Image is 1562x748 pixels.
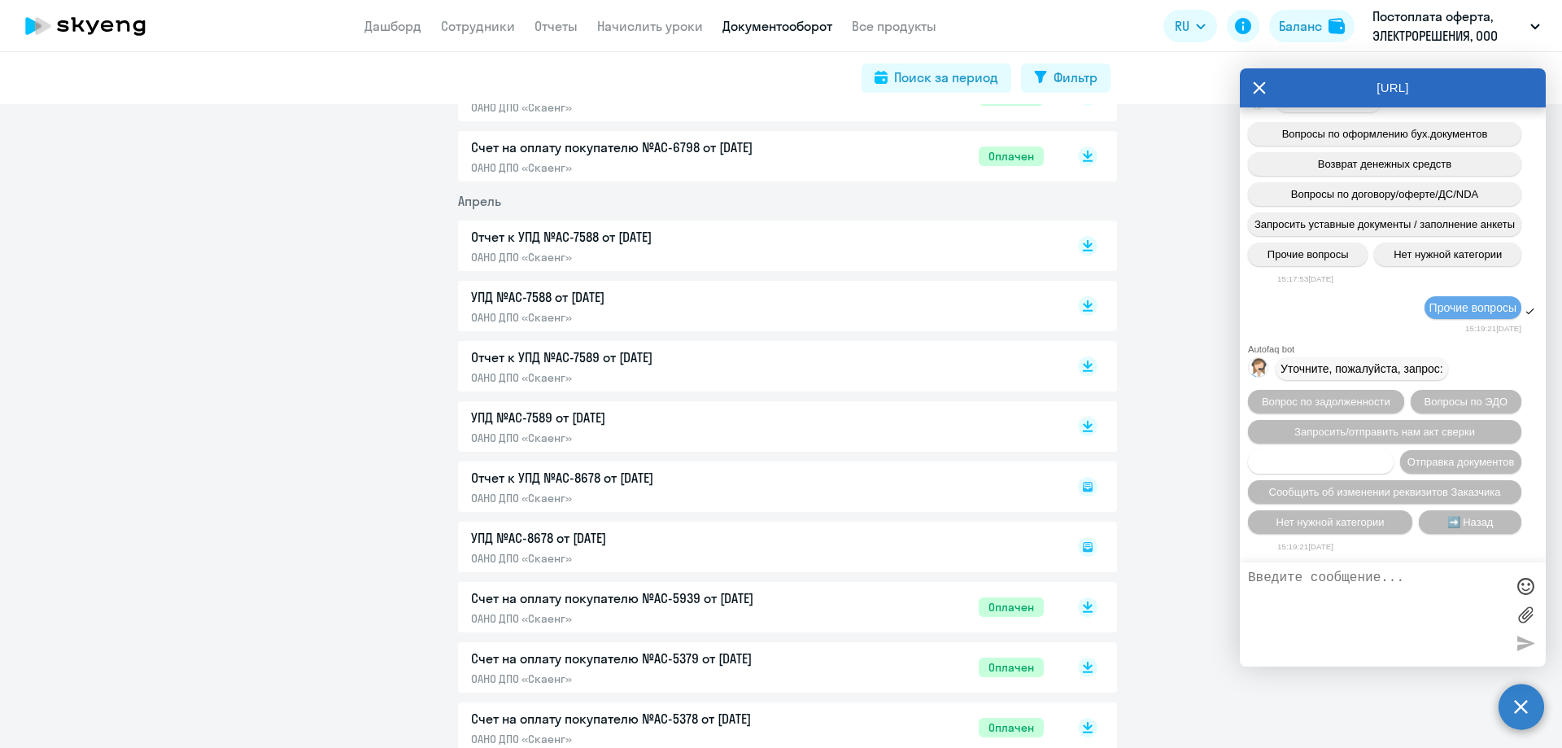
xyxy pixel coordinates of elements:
[1248,212,1521,236] button: Запросить уставные документы / заполнение анкеты
[1279,16,1322,36] div: Баланс
[1374,243,1521,266] button: Нет нужной категории
[471,287,813,307] p: УПД №AC-7588 от [DATE]
[1248,420,1521,444] button: Запросить/отправить нам акт сверки
[534,18,578,34] a: Отчеты
[471,348,813,367] p: Отчет к УПД №AC-7589 от [DATE]
[471,709,813,728] p: Счет на оплату покупателю №AC-5378 от [DATE]
[471,348,1044,385] a: Отчет к УПД №AC-7589 от [DATE]ОАНО ДПО «Скаенг»
[1054,68,1097,87] div: Фильтр
[471,611,813,626] p: ОАНО ДПО «Скаенг»
[471,431,813,445] p: ОАНО ДПО «Скаенг»
[1276,516,1385,528] span: Нет нужной категории
[471,588,813,608] p: Счет на оплату покупателю №AC-5939 от [DATE]
[979,718,1044,737] span: Оплачен
[1294,426,1475,438] span: Запросить/отправить нам акт сверки
[894,68,998,87] div: Поиск за период
[471,408,813,427] p: УПД №AC-7589 от [DATE]
[458,193,501,209] span: Апрель
[471,227,813,247] p: Отчет к УПД №AC-7588 от [DATE]
[1255,456,1387,468] span: Вопросы по счетам/оплате
[1372,7,1524,46] p: Постоплата оферта, ЭЛЕКТРОРЕШЕНИЯ, ООО
[471,100,813,115] p: ОАНО ДПО «Скаенг»
[979,597,1044,617] span: Оплачен
[1267,248,1349,260] span: Прочие вопросы
[1447,516,1494,528] span: ➡️ Назад
[1364,7,1548,46] button: Постоплата оферта, ЭЛЕКТРОРЕШЕНИЯ, ООО
[1282,128,1488,140] span: Вопросы по оформлению бух.документов
[1269,486,1501,498] span: Сообщить об изменении реквизитов Заказчика
[1163,10,1217,42] button: RU
[1249,358,1269,382] img: bot avatar
[1175,16,1189,36] span: RU
[364,18,421,34] a: Дашборд
[1329,18,1345,34] img: balance
[1248,450,1394,474] button: Вопросы по счетам/оплате
[471,671,813,686] p: ОАНО ДПО «Скаенг»
[1407,456,1515,468] span: Отправка документов
[979,658,1044,677] span: Оплачен
[471,588,1044,626] a: Счет на оплату покупателю №AC-5939 от [DATE]ОАНО ДПО «Скаенг»Оплачен
[471,287,1044,325] a: УПД №AC-7588 от [DATE]ОАНО ДПО «Скаенг»
[862,63,1011,93] button: Поиск за период
[471,732,813,746] p: ОАНО ДПО «Скаенг»
[1277,274,1333,283] time: 15:17:53[DATE]
[1248,122,1521,146] button: Вопросы по оформлению бух.документов
[471,227,1044,265] a: Отчет к УПД №AC-7588 от [DATE]ОАНО ДПО «Скаенг»
[471,310,813,325] p: ОАНО ДПО «Скаенг»
[471,250,813,265] p: ОАНО ДПО «Скаенг»
[1277,542,1333,551] time: 15:19:21[DATE]
[1465,324,1521,333] time: 15:19:21[DATE]
[1021,63,1110,93] button: Фильтр
[1248,152,1521,176] button: Возврат денежных средств
[979,147,1044,166] span: Оплачен
[1269,10,1355,42] button: Балансbalance
[1419,510,1521,534] button: ➡️ Назад
[1425,396,1508,408] span: Вопросы по ЭДО
[722,18,832,34] a: Документооборот
[1411,390,1521,413] button: Вопросы по ЭДО
[1254,218,1515,230] span: Запросить уставные документы / заполнение анкеты
[441,18,515,34] a: Сотрудники
[1400,450,1521,474] button: Отправка документов
[471,709,1044,746] a: Счет на оплату покупателю №AC-5378 от [DATE]ОАНО ДПО «Скаенг»Оплачен
[471,649,1044,686] a: Счет на оплату покупателю №AC-5379 от [DATE]ОАНО ДПО «Скаенг»Оплачен
[471,160,813,175] p: ОАНО ДПО «Скаенг»
[471,649,813,668] p: Счет на оплату покупателю №AC-5379 от [DATE]
[1248,344,1546,354] div: Autofaq bot
[1513,602,1538,627] label: Лимит 10 файлов
[471,138,1044,175] a: Счет на оплату покупателю №AC-6798 от [DATE]ОАНО ДПО «Скаенг»Оплачен
[1248,390,1404,413] button: Вопрос по задолженности
[1318,158,1451,170] span: Возврат денежных средств
[471,138,813,157] p: Счет на оплату покупателю №AC-6798 от [DATE]
[471,370,813,385] p: ОАНО ДПО «Скаенг»
[597,18,703,34] a: Начислить уроки
[852,18,936,34] a: Все продукты
[1262,396,1390,408] span: Вопрос по задолженности
[1248,243,1368,266] button: Прочие вопросы
[1291,188,1478,200] span: Вопросы по договору/оферте/ДС/NDA
[1281,362,1443,375] span: Уточните, пожалуйста, запрос:
[1248,510,1412,534] button: Нет нужной категории
[1248,480,1521,504] button: Сообщить об изменении реквизитов Заказчика
[1248,182,1521,206] button: Вопросы по договору/оферте/ДС/NDA
[1429,301,1516,314] span: Прочие вопросы
[471,408,1044,445] a: УПД №AC-7589 от [DATE]ОАНО ДПО «Скаенг»
[1394,248,1502,260] span: Нет нужной категории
